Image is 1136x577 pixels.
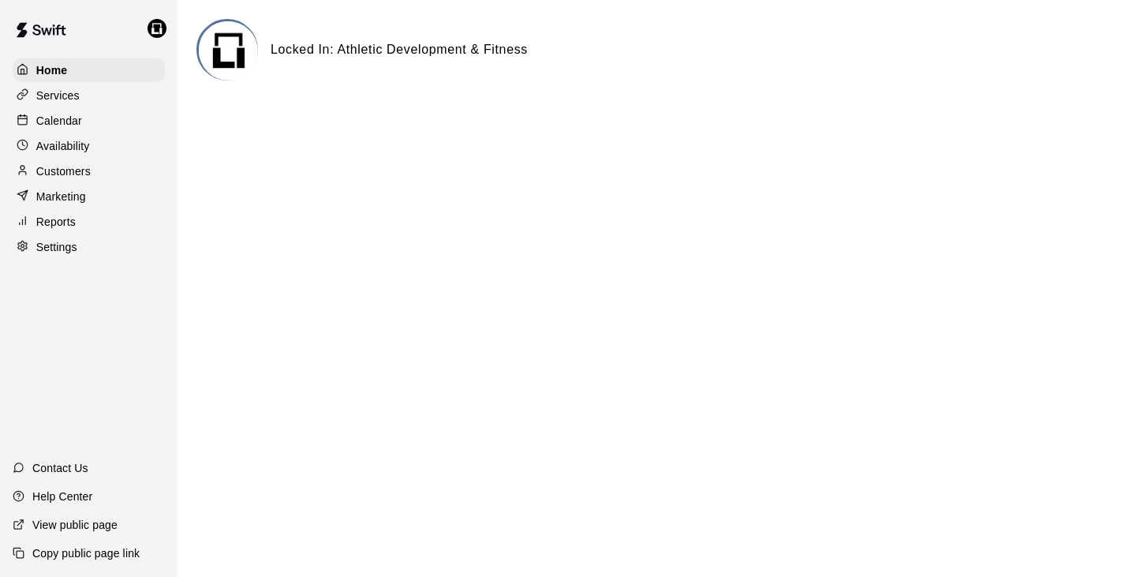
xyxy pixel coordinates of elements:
h6: Locked In: Athletic Development & Fitness [271,39,528,60]
a: Home [13,58,165,82]
a: Customers [13,159,165,183]
p: Copy public page link [32,545,140,561]
p: View public page [32,517,118,533]
a: Settings [13,235,165,259]
p: Services [36,88,80,103]
a: Calendar [13,109,165,133]
a: Services [13,84,165,107]
a: Availability [13,134,165,158]
img: Locked In: Athletic Development & Fitness logo [199,21,258,81]
div: Justin Struyk [144,13,177,44]
a: Reports [13,210,165,234]
p: Reports [36,214,76,230]
p: Contact Us [32,460,88,476]
p: Home [36,62,68,78]
p: Marketing [36,189,86,204]
img: Justin Struyk [148,19,166,38]
p: Customers [36,163,91,179]
p: Settings [36,239,77,255]
p: Calendar [36,113,82,129]
a: Marketing [13,185,165,208]
p: Availability [36,138,90,154]
p: Help Center [32,489,92,504]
